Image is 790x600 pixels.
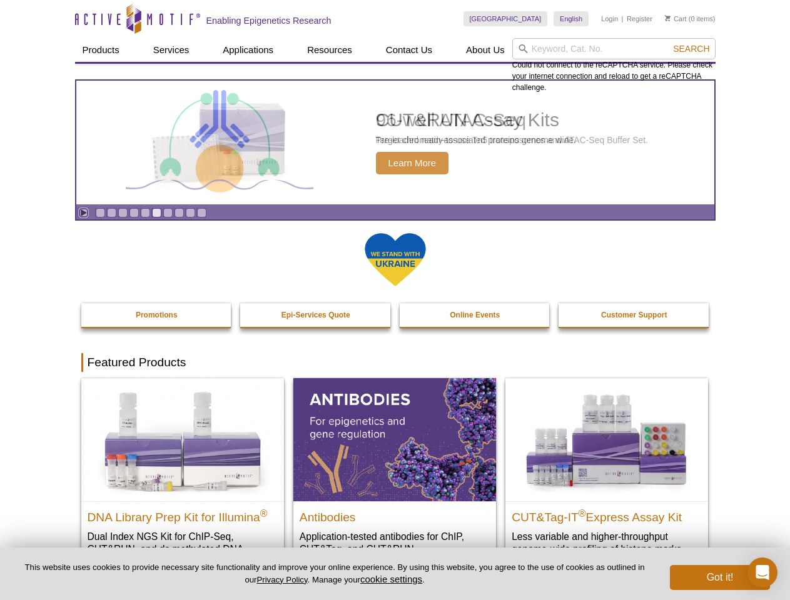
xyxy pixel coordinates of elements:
[146,38,197,62] a: Services
[378,38,440,62] a: Contact Us
[669,43,713,54] button: Search
[281,311,350,319] strong: Epi-Services Quote
[175,208,184,217] a: Go to slide 8
[463,11,548,26] a: [GEOGRAPHIC_DATA]
[76,81,714,204] article: 96-well ATAC-Seq
[601,14,618,23] a: Login
[118,208,128,217] a: Go to slide 3
[376,111,649,129] h2: 96-well ATAC-Seq
[360,574,422,584] button: cookie settings
[559,303,710,327] a: Customer Support
[458,38,512,62] a: About Us
[665,15,671,21] img: Your Cart
[512,38,716,59] input: Keyword, Cat. No.
[20,562,649,586] p: This website uses cookies to provide necessary site functionality and improve your online experie...
[665,14,687,23] a: Cart
[364,232,427,287] img: We Stand With Ukraine
[152,208,161,217] a: Go to slide 6
[256,575,307,584] a: Privacy Policy
[376,152,449,174] span: Learn More
[512,530,702,556] p: Less variable and higher-throughput genome-wide profiling of histone marks​.
[670,565,770,590] button: Got it!
[512,38,716,93] div: Could not connect to the reCAPTCHA service. Please check your internet connection and reload to g...
[88,505,278,524] h2: DNA Library Prep Kit for Illumina
[197,208,206,217] a: Go to slide 10
[88,530,278,568] p: Dual Index NGS Kit for ChIP-Seq, CUT&RUN, and ds methylated DNA assays.
[206,15,332,26] h2: Enabling Epigenetics Research
[601,311,667,319] strong: Customer Support
[260,507,268,518] sup: ®
[579,507,586,518] sup: ®
[107,208,116,217] a: Go to slide 2
[673,44,709,54] span: Search
[622,11,624,26] li: |
[75,38,127,62] a: Products
[76,81,714,204] a: Active Motif Kit photo 96-well ATAC-Seq Pre-loaded ready-to-use Tn5 transposomes and ATAC-Seq Buf...
[141,96,298,189] img: Active Motif Kit photo
[163,208,173,217] a: Go to slide 7
[293,378,496,567] a: All Antibodies Antibodies Application-tested antibodies for ChIP, CUT&Tag, and CUT&RUN.
[505,378,708,501] img: CUT&Tag-IT® Express Assay Kit
[240,303,392,327] a: Epi-Services Quote
[81,353,709,372] h2: Featured Products
[376,134,649,146] p: Pre-loaded ready-to-use Tn5 transposomes and ATAC-Seq Buffer Set.
[79,208,88,217] a: Toggle autoplay
[81,378,284,580] a: DNA Library Prep Kit for Illumina DNA Library Prep Kit for Illumina® Dual Index NGS Kit for ChIP-...
[300,38,360,62] a: Resources
[627,14,652,23] a: Register
[81,303,233,327] a: Promotions
[512,505,702,524] h2: CUT&Tag-IT Express Assay Kit
[554,11,589,26] a: English
[300,530,490,556] p: Application-tested antibodies for ChIP, CUT&Tag, and CUT&RUN.
[293,378,496,501] img: All Antibodies
[215,38,281,62] a: Applications
[129,208,139,217] a: Go to slide 4
[96,208,105,217] a: Go to slide 1
[136,311,178,319] strong: Promotions
[81,378,284,501] img: DNA Library Prep Kit for Illumina
[300,505,490,524] h2: Antibodies
[141,208,150,217] a: Go to slide 5
[186,208,195,217] a: Go to slide 9
[505,378,708,567] a: CUT&Tag-IT® Express Assay Kit CUT&Tag-IT®Express Assay Kit Less variable and higher-throughput ge...
[450,311,500,319] strong: Online Events
[665,11,716,26] li: (0 items)
[400,303,551,327] a: Online Events
[747,557,777,587] div: Open Intercom Messenger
